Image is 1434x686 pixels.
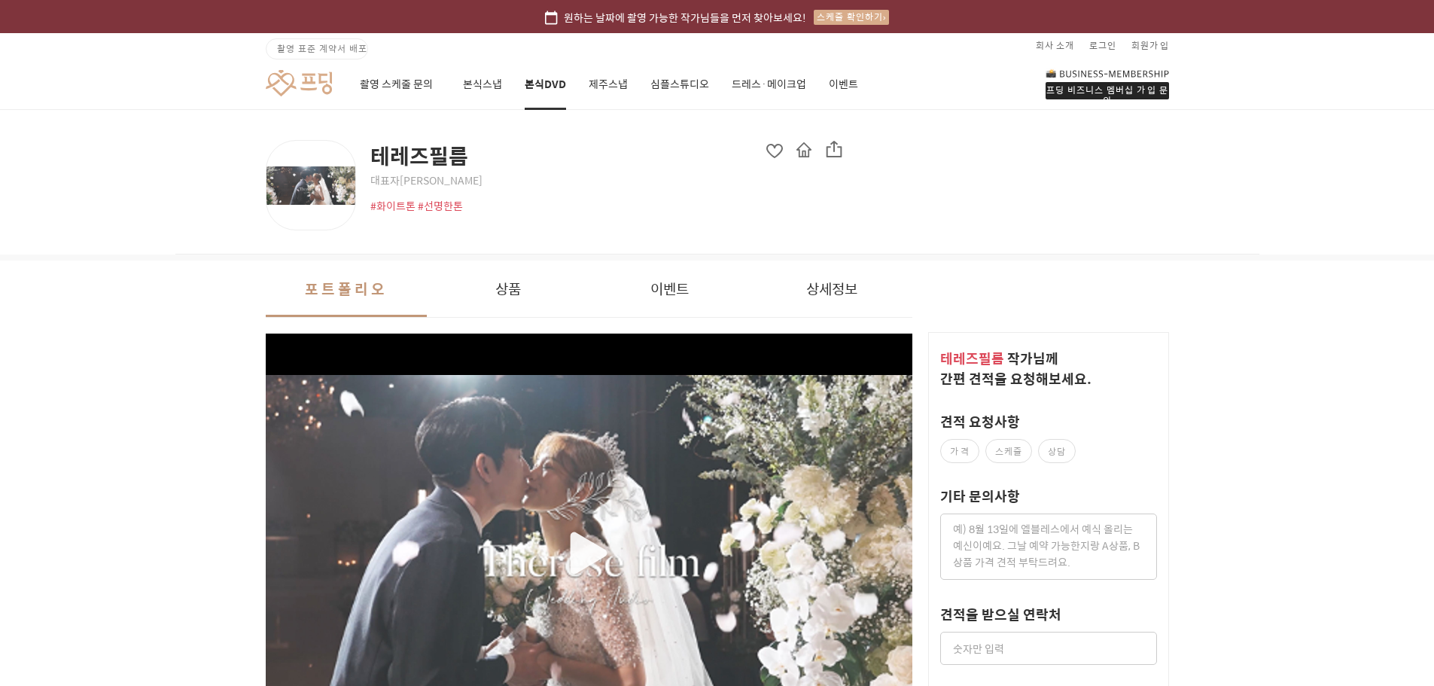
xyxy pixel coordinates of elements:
span: 작가 님께 간편 견적을 요청해보세요. [940,348,1091,389]
a: 홈 [5,477,99,515]
a: 본식스냅 [463,59,502,110]
span: 대화 [138,501,156,513]
label: 견적을 받으실 연락처 [940,604,1061,624]
span: 테레즈필름 [940,348,1004,368]
a: 촬영 스케줄 문의 [360,59,440,110]
div: 프딩 비즈니스 멤버십 가입 문의 [1046,82,1169,99]
a: 제주스냅 [589,59,628,110]
input: 숫자만 입력 [940,632,1157,665]
span: 원하는 날짜에 촬영 가능한 작가님들을 먼저 찾아보세요! [564,9,806,26]
label: 상담 [1038,439,1076,463]
span: 테레즈필름 [370,140,843,171]
button: 포트폴리오 [266,261,428,317]
a: 회사 소개 [1036,33,1074,57]
span: 설정 [233,500,251,512]
a: 대화 [99,477,194,515]
a: 드레스·메이크업 [732,59,806,110]
a: 촬영 표준 계약서 배포 [266,38,368,59]
a: 회원가입 [1131,33,1169,57]
div: 스케줄 확인하기 [814,10,889,25]
a: 설정 [194,477,289,515]
a: 심플스튜디오 [650,59,709,110]
label: 가격 [940,439,979,463]
button: 이벤트 [589,261,750,317]
label: 견적 요청사항 [940,411,1020,431]
a: 프딩 비즈니스 멤버십 가입 문의 [1046,68,1169,99]
span: #화이트톤 #선명한톤 [370,197,463,214]
label: 기타 문의사항 [940,486,1020,506]
span: 촬영 표준 계약서 배포 [277,41,367,55]
a: 이벤트 [829,59,858,110]
button: 상세정보 [750,261,912,317]
a: 로그인 [1089,33,1116,57]
a: 본식DVD [525,59,566,110]
button: 상품 [427,261,589,317]
span: 홈 [47,500,56,512]
label: 스케줄 [985,439,1032,463]
span: 대표자 [PERSON_NAME] [370,172,843,188]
